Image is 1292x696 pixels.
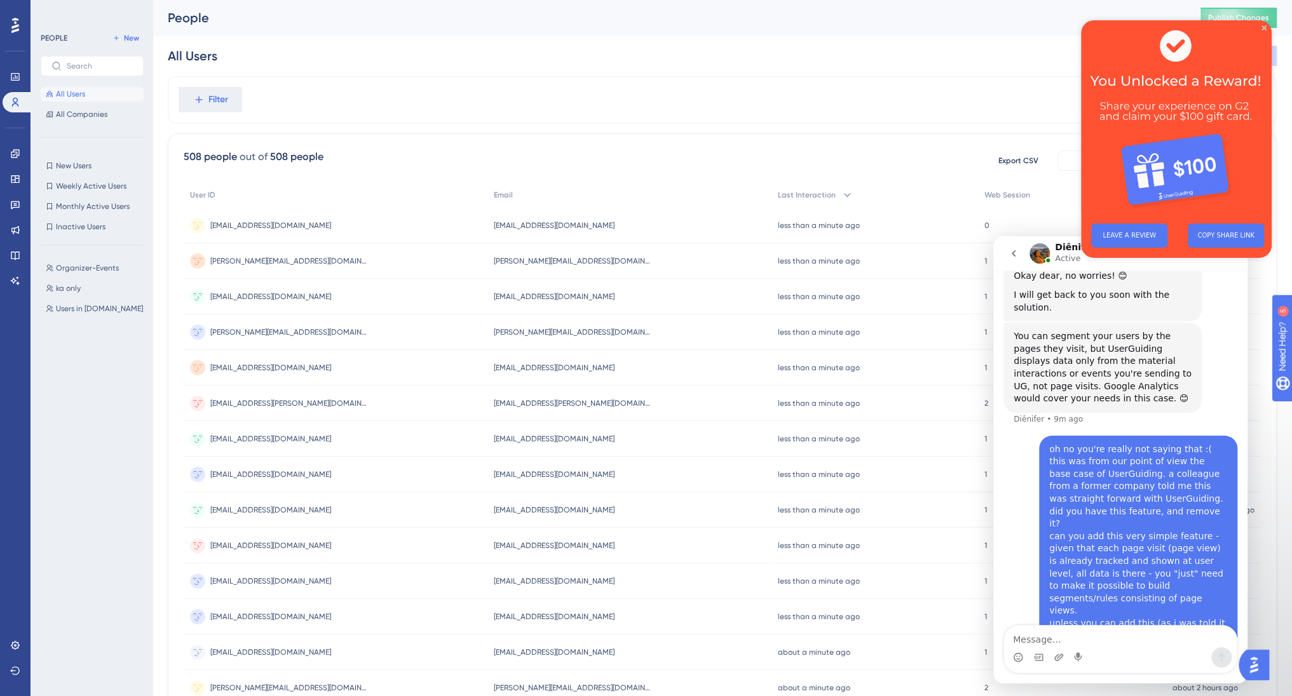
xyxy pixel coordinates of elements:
[168,9,1169,27] div: People
[494,220,615,231] span: [EMAIL_ADDRESS][DOMAIN_NAME]
[210,327,369,337] span: [PERSON_NAME][EMAIL_ADDRESS][DOMAIN_NAME]
[40,416,50,426] button: Gif picker
[494,256,653,266] span: [PERSON_NAME][EMAIL_ADDRESS][DOMAIN_NAME]
[778,257,860,265] time: less than a minute ago
[11,389,243,411] textarea: Message…
[494,398,653,408] span: [EMAIL_ADDRESS][PERSON_NAME][DOMAIN_NAME]
[984,434,987,444] span: 1
[210,398,369,408] span: [EMAIL_ADDRESS][PERSON_NAME][DOMAIN_NAME]
[218,411,238,431] button: Send a message…
[778,612,860,621] time: less than a minute ago
[180,5,186,10] div: Close Preview
[210,505,331,515] span: [EMAIL_ADDRESS][DOMAIN_NAME]
[494,327,653,337] span: [PERSON_NAME][EMAIL_ADDRESS][DOMAIN_NAME]
[494,190,513,200] span: Email
[984,683,988,693] span: 2
[778,577,860,586] time: less than a minute ago
[190,190,215,200] span: User ID
[30,3,79,18] span: Need Help?
[494,576,615,586] span: [EMAIL_ADDRESS][DOMAIN_NAME]
[60,416,71,426] button: Upload attachment
[10,203,86,227] button: LEAVE A REVIEW
[494,505,615,515] span: [EMAIL_ADDRESS][DOMAIN_NAME]
[984,291,987,302] span: 1
[208,92,228,107] span: Filter
[984,540,987,551] span: 1
[778,399,860,408] time: less than a minute ago
[10,199,244,516] div: Kenny says…
[494,540,615,551] span: [EMAIL_ADDRESS][DOMAIN_NAME]
[494,683,653,693] span: [PERSON_NAME][EMAIL_ADDRESS][DOMAIN_NAME]
[41,260,151,276] button: Organizer-Events
[210,576,331,586] span: [EMAIL_ADDRESS][DOMAIN_NAME]
[81,416,91,426] button: Start recording
[984,220,989,231] span: 0
[41,178,144,194] button: Weekly Active Users
[179,87,242,112] button: Filter
[778,470,860,479] time: less than a minute ago
[494,612,615,622] span: [EMAIL_ADDRESS][DOMAIN_NAME]
[210,647,331,657] span: [EMAIL_ADDRESS][DOMAIN_NAME]
[984,505,987,515] span: 1
[210,434,331,444] span: [EMAIL_ADDRESS][DOMAIN_NAME]
[168,47,217,65] div: All Users
[210,469,331,479] span: [EMAIL_ADDRESS][DOMAIN_NAME]
[778,292,860,301] time: less than a minute ago
[984,256,987,266] span: 1
[46,199,244,501] div: oh no you're really not saying that :( this was from our point of view the base case of UserGuidi...
[494,291,615,302] span: [EMAIL_ADDRESS][DOMAIN_NAME]
[184,149,237,164] div: 508 people
[210,256,369,266] span: [PERSON_NAME][EMAIL_ADDRESS][DOMAIN_NAME]
[1200,8,1277,28] button: Publish Changes
[210,220,331,231] span: [EMAIL_ADDRESS][DOMAIN_NAME]
[41,158,144,173] button: New Users
[984,647,987,657] span: 1
[984,363,987,373] span: 1
[984,398,988,408] span: 2
[984,612,987,622] span: 1
[56,304,143,314] span: Users in [DOMAIN_NAME]
[41,86,144,102] button: All Users
[494,434,615,444] span: [EMAIL_ADDRESS][DOMAIN_NAME]
[778,434,860,443] time: less than a minute ago
[67,62,133,70] input: Search
[494,363,615,373] span: [EMAIL_ADDRESS][DOMAIN_NAME]
[998,156,1038,166] span: Export CSV
[41,281,151,296] button: ka only
[984,327,987,337] span: 1
[56,201,130,211] span: Monthly Active Users
[56,263,119,273] span: Organizer-Events
[107,203,183,227] button: COPY SHARE LINK
[778,328,860,337] time: less than a minute ago
[778,363,860,372] time: less than a minute ago
[778,221,860,230] time: less than a minute ago
[20,416,30,426] button: Emoji picker
[56,207,234,493] div: oh no you're really not saying that :( this was from our point of view the base case of UserGuidi...
[778,541,860,550] time: less than a minute ago
[494,469,615,479] span: [EMAIL_ADDRESS][DOMAIN_NAME]
[993,236,1248,683] iframe: Intercom live chat
[778,683,850,692] time: about a minute ago
[108,30,144,46] button: New
[494,647,615,657] span: [EMAIL_ADDRESS][DOMAIN_NAME]
[56,222,105,232] span: Inactive Users
[56,161,92,171] span: New Users
[1239,646,1277,684] iframe: UserGuiding AI Assistant Launcher
[240,149,268,164] div: out of
[984,469,987,479] span: 1
[270,149,323,164] div: 508 people
[210,683,369,693] span: [PERSON_NAME][EMAIL_ADDRESS][DOMAIN_NAME]
[88,6,92,17] div: 5
[210,540,331,551] span: [EMAIL_ADDRESS][DOMAIN_NAME]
